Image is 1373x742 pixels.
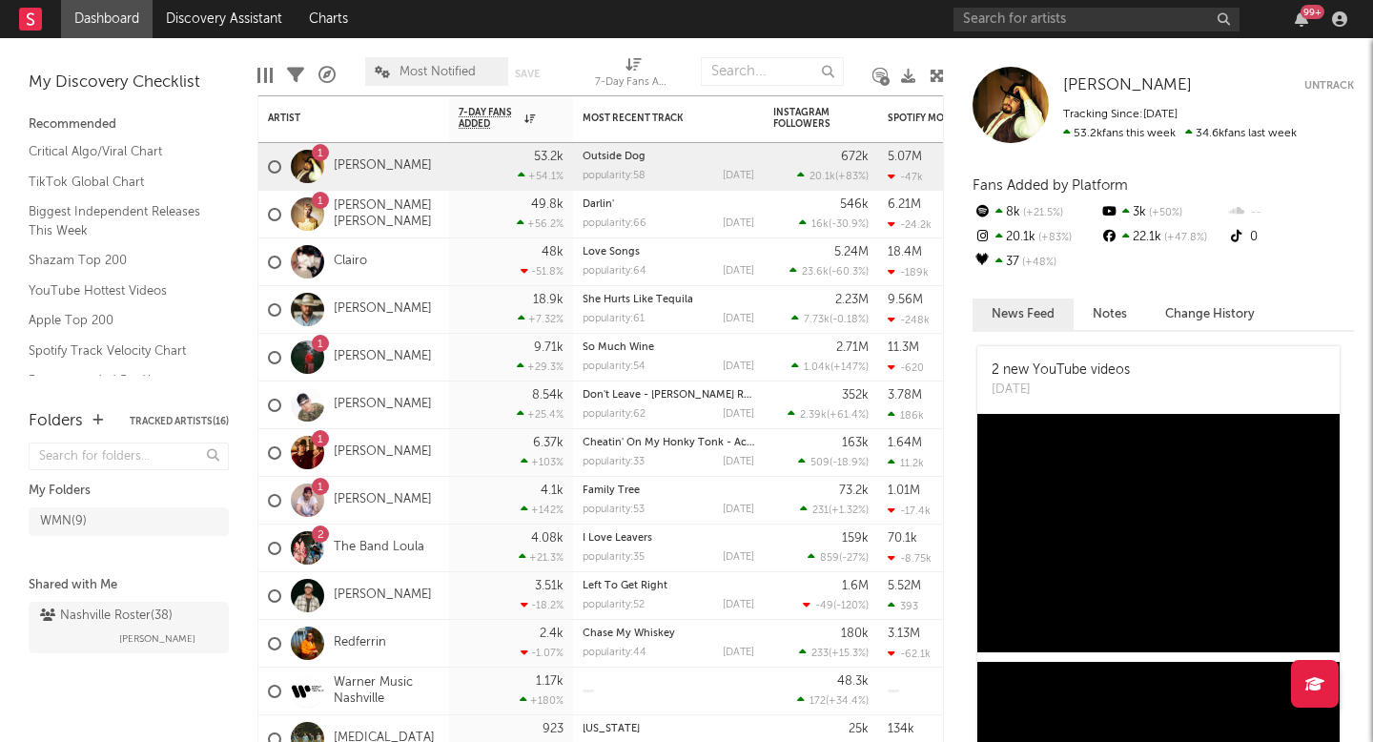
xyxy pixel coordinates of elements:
a: The Band Loula [334,540,424,556]
span: -18.9 % [832,458,866,468]
span: +83 % [838,172,866,182]
a: [PERSON_NAME] [334,587,432,604]
button: Notes [1074,299,1146,330]
div: 186k [888,409,924,422]
div: ( ) [791,361,869,373]
span: 2.39k [800,410,827,421]
div: -51.8 % [521,265,564,278]
span: 1.04k [804,362,830,373]
div: 3.78M [888,389,922,402]
span: +48 % [1019,258,1056,268]
div: 48k [542,246,564,258]
div: ( ) [797,694,869,707]
span: +83 % [1035,233,1072,243]
div: [DATE] [723,171,754,181]
div: A&R Pipeline [318,48,336,103]
div: 8k [973,200,1099,225]
div: +56.2 % [517,217,564,230]
div: Cheatin' On My Honky Tonk - Acoustic [583,438,754,448]
div: 1.64M [888,437,922,449]
div: So Much Wine [583,342,754,353]
div: Nashville Roster ( 38 ) [40,605,173,628]
div: 9.56M [888,294,923,306]
span: -60.3 % [831,267,866,278]
div: 159k [842,532,869,545]
span: 7-Day Fans Added [459,107,520,130]
div: popularity: 33 [583,457,645,467]
button: Untrack [1304,76,1354,95]
div: 6.37k [533,437,564,449]
div: Edit Columns [257,48,273,103]
div: 99 + [1301,5,1324,19]
div: My Discovery Checklist [29,72,229,94]
div: 0 [1227,225,1354,250]
div: ( ) [798,456,869,468]
a: [PERSON_NAME] [334,397,432,413]
div: 70.1k [888,532,917,545]
span: 34.6k fans last week [1063,128,1297,139]
div: popularity: 66 [583,218,646,229]
div: 5.07M [888,151,922,163]
div: +54.1 % [518,170,564,182]
div: -- [1227,200,1354,225]
div: [DATE] [723,361,754,372]
div: 25k [849,723,869,735]
div: ( ) [800,504,869,516]
a: [PERSON_NAME] [334,158,432,175]
div: 3k [1099,200,1226,225]
div: 1.17k [536,675,564,688]
div: -24.2k [888,218,932,231]
div: -8.75k [888,552,932,565]
div: popularity: 58 [583,171,646,181]
a: Cheatin' On My Honky Tonk - Acoustic [583,438,777,448]
div: WMN ( 9 ) [40,510,87,533]
div: 546k [840,198,869,211]
div: +103 % [521,456,564,468]
div: [DATE] [723,314,754,324]
div: Shared with Me [29,574,229,597]
a: WMN(9) [29,507,229,536]
div: 3.51k [535,580,564,592]
div: She Hurts Like Tequila [583,295,754,305]
span: +47.8 % [1161,233,1207,243]
div: popularity: 62 [583,409,646,420]
div: Recommended [29,113,229,136]
a: Left To Get Right [583,581,667,591]
div: +29.3 % [517,361,564,373]
div: 7-Day Fans Added (7-Day Fans Added) [595,48,671,103]
span: [PERSON_NAME] [119,628,195,650]
a: Nashville Roster(38)[PERSON_NAME] [29,602,229,653]
a: Apple Top 200 [29,310,210,331]
div: 4.08k [531,532,564,545]
div: +142 % [521,504,564,516]
div: 20.1k [973,225,1099,250]
div: [DATE] [723,457,754,467]
div: ( ) [791,313,869,325]
div: 672k [841,151,869,163]
div: popularity: 61 [583,314,645,324]
div: 11.2k [888,457,924,469]
a: [PERSON_NAME] [334,492,432,508]
div: 6.21M [888,198,921,211]
span: [PERSON_NAME] [1063,77,1192,93]
div: 3.13M [888,628,920,640]
button: Tracked Artists(16) [130,417,229,426]
div: 923 [543,723,564,735]
a: Recommended For You [29,370,210,391]
div: popularity: 52 [583,600,645,610]
div: ( ) [789,265,869,278]
div: 134k [888,723,914,735]
div: My Folders [29,480,229,503]
div: Spotify Monthly Listeners [888,113,1031,124]
div: [DATE] [723,600,754,610]
div: [DATE] [723,552,754,563]
div: 22.1k [1099,225,1226,250]
div: 2 new YouTube videos [992,361,1130,381]
a: [PERSON_NAME] [334,301,432,318]
div: +180 % [520,694,564,707]
span: 16k [811,219,829,230]
a: [US_STATE] [583,724,640,734]
div: 393 [888,600,918,612]
span: 20.1k [809,172,835,182]
div: 18.4M [888,246,922,258]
